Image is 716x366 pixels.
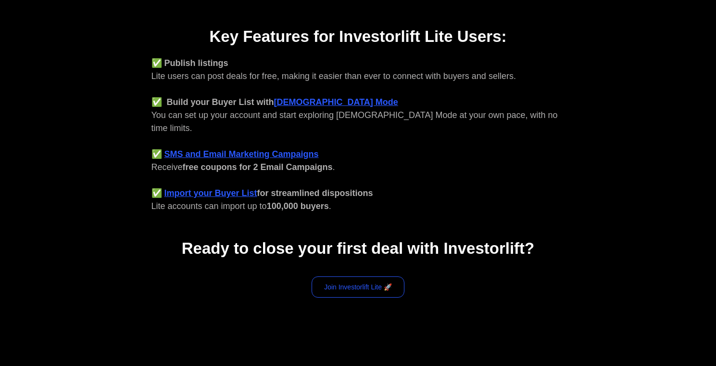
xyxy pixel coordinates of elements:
[151,57,565,213] div: Lite users can post deals for free, making it easier than ever to connect with buyers and sellers...
[183,162,333,172] strong: free coupons for 2 Email Campaigns
[267,201,329,211] strong: 100,000 buyers
[151,188,162,198] strong: ✅
[164,149,319,159] a: SMS and Email Marketing Campaigns
[151,97,274,107] strong: ✅ Build your Buyer List with
[182,239,534,257] strong: Ready to close your first deal with Investorlift?
[312,276,404,298] a: Join Investorlift Lite 🚀
[151,58,228,68] strong: ✅ Publish listings
[274,97,398,107] a: [DEMOGRAPHIC_DATA] Mode
[151,149,162,159] strong: ✅
[257,188,373,198] strong: for streamlined dispositions
[164,188,257,198] a: Import your Buyer List
[209,27,506,45] strong: Key Features for Investorlift Lite Users:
